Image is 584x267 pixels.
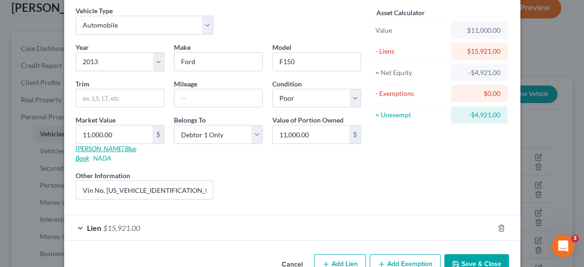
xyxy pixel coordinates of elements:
[459,110,500,120] div: -$4,921.00
[76,144,136,162] a: [PERSON_NAME] Blue Book
[375,47,447,56] div: - Liens
[459,68,500,77] div: -$4,921.00
[375,110,447,120] div: = Unexempt
[552,235,574,257] iframe: Intercom live chat
[87,223,101,232] span: Lien
[76,181,213,199] input: (optional)
[174,116,206,124] span: Belongs To
[459,89,500,98] div: $0.00
[76,6,113,16] label: Vehicle Type
[375,89,447,98] div: - Exemptions
[349,125,361,143] div: $
[459,26,500,35] div: $11,000.00
[153,125,164,143] div: $
[273,125,349,143] input: 0.00
[103,223,140,232] span: $15,921.00
[272,115,344,125] label: Value of Portion Owned
[93,154,111,162] a: NADA
[76,125,153,143] input: 0.00
[571,235,579,242] span: 3
[376,8,425,18] label: Asset Calculator
[272,42,291,52] label: Model
[459,47,500,56] div: $15,921.00
[76,115,115,125] label: Market Value
[76,42,89,52] label: Year
[174,53,262,71] input: ex. Nissan
[174,79,197,89] label: Mileage
[273,53,361,71] input: ex. Altima
[272,79,302,89] label: Condition
[76,79,89,89] label: Trim
[375,26,447,35] div: Value
[76,171,130,181] label: Other Information
[174,43,191,51] span: Make
[76,89,164,107] input: ex. LS, LT, etc
[174,89,262,107] input: --
[375,68,447,77] div: = Net Equity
